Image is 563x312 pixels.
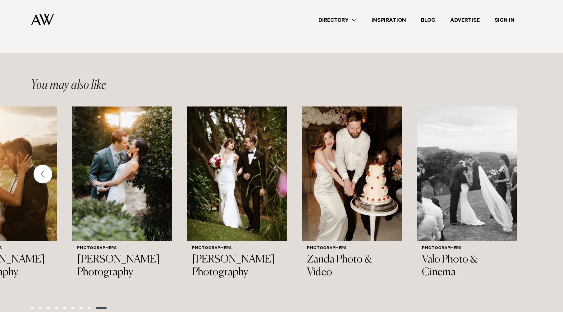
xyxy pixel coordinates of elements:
a: Auckland Weddings Photographers | Zanda Photo & Video Photographers Zanda Photo & Video [302,106,402,284]
img: Auckland Weddings Photographers | Valo Photo & Cinema [417,106,517,241]
swiper-slide: 27 / 27 [417,106,517,297]
h6: Photographers [77,246,167,251]
h2: You may also like [31,79,115,92]
img: Auckland Weddings Photographers | Perry Trotter Photography [187,106,287,241]
a: Directory [311,16,364,24]
a: Inspiration [364,16,414,24]
h6: Photographers [192,246,282,251]
a: Sign In [487,16,522,24]
a: Blog [414,16,443,24]
h3: [PERSON_NAME] Photography [77,253,167,279]
a: Auckland Weddings Photographers | Valo Photo & Cinema Photographers Valo Photo & Cinema [417,106,517,284]
h3: Valo Photo & Cinema [422,253,512,279]
img: Auckland Weddings Photographers | Lionel Tan Photography [72,106,172,241]
h3: [PERSON_NAME] Photography [192,253,282,279]
a: Advertise [443,16,487,24]
img: Auckland Weddings Logo [31,14,54,26]
img: Auckland Weddings Photographers | Zanda Photo & Video [302,106,402,241]
swiper-slide: 26 / 27 [302,106,402,297]
swiper-slide: 25 / 27 [187,106,287,297]
a: Auckland Weddings Photographers | Lionel Tan Photography Photographers [PERSON_NAME] Photography [72,106,172,284]
h6: Photographers [307,246,397,251]
h3: Zanda Photo & Video [307,253,397,279]
swiper-slide: 24 / 27 [72,106,172,297]
h6: Photographers [422,246,512,251]
a: Auckland Weddings Photographers | Perry Trotter Photography Photographers [PERSON_NAME] Photography [187,106,287,284]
